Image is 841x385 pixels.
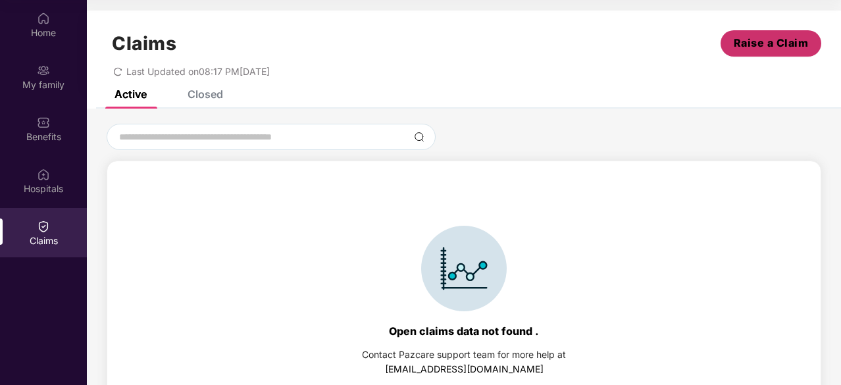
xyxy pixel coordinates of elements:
[385,363,544,374] a: [EMAIL_ADDRESS][DOMAIN_NAME]
[115,88,147,101] div: Active
[362,347,566,362] div: Contact Pazcare support team for more help at
[37,64,50,77] img: svg+xml;base64,PHN2ZyB3aWR0aD0iMjAiIGhlaWdodD0iMjAiIHZpZXdCb3g9IjAgMCAyMCAyMCIgZmlsbD0ibm9uZSIgeG...
[113,66,122,77] span: redo
[112,32,176,55] h1: Claims
[37,168,50,181] img: svg+xml;base64,PHN2ZyBpZD0iSG9zcGl0YWxzIiB4bWxucz0iaHR0cDovL3d3dy53My5vcmcvMjAwMC9zdmciIHdpZHRoPS...
[734,35,809,51] span: Raise a Claim
[414,132,424,142] img: svg+xml;base64,PHN2ZyBpZD0iU2VhcmNoLTMyeDMyIiB4bWxucz0iaHR0cDovL3d3dy53My5vcmcvMjAwMC9zdmciIHdpZH...
[721,30,821,57] button: Raise a Claim
[421,226,507,311] img: svg+xml;base64,PHN2ZyBpZD0iSWNvbl9DbGFpbSIgZGF0YS1uYW1lPSJJY29uIENsYWltIiB4bWxucz0iaHR0cDovL3d3dy...
[389,324,539,338] div: Open claims data not found .
[188,88,223,101] div: Closed
[126,66,270,77] span: Last Updated on 08:17 PM[DATE]
[37,220,50,233] img: svg+xml;base64,PHN2ZyBpZD0iQ2xhaW0iIHhtbG5zPSJodHRwOi8vd3d3LnczLm9yZy8yMDAwL3N2ZyIgd2lkdGg9IjIwIi...
[37,12,50,25] img: svg+xml;base64,PHN2ZyBpZD0iSG9tZSIgeG1sbnM9Imh0dHA6Ly93d3cudzMub3JnLzIwMDAvc3ZnIiB3aWR0aD0iMjAiIG...
[37,116,50,129] img: svg+xml;base64,PHN2ZyBpZD0iQmVuZWZpdHMiIHhtbG5zPSJodHRwOi8vd3d3LnczLm9yZy8yMDAwL3N2ZyIgd2lkdGg9Ij...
